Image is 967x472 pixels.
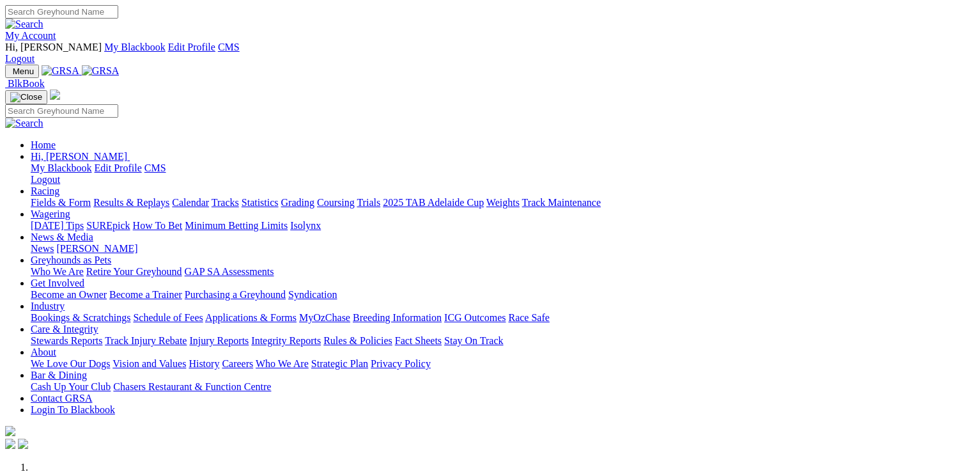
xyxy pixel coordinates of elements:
[5,90,47,104] button: Toggle navigation
[189,335,249,346] a: Injury Reports
[256,358,309,369] a: Who We Are
[31,393,92,404] a: Contact GRSA
[222,358,253,369] a: Careers
[281,197,314,208] a: Grading
[113,381,271,392] a: Chasers Restaurant & Function Centre
[5,5,118,19] input: Search
[31,220,84,231] a: [DATE] Tips
[5,42,102,52] span: Hi, [PERSON_NAME]
[31,232,93,242] a: News & Media
[105,335,187,346] a: Track Injury Rebate
[31,289,107,300] a: Become an Owner
[5,30,56,41] a: My Account
[31,208,70,219] a: Wagering
[212,197,239,208] a: Tracks
[31,255,111,265] a: Greyhounds as Pets
[168,42,215,52] a: Edit Profile
[31,335,962,347] div: Care & Integrity
[133,312,203,323] a: Schedule of Fees
[109,289,182,300] a: Become a Trainer
[31,151,130,162] a: Hi, [PERSON_NAME]
[31,266,84,277] a: Who We Are
[31,197,962,208] div: Racing
[31,381,962,393] div: Bar & Dining
[31,335,102,346] a: Stewards Reports
[5,19,43,30] img: Search
[31,185,59,196] a: Racing
[395,335,442,346] a: Fact Sheets
[486,197,520,208] a: Weights
[5,53,35,64] a: Logout
[31,370,87,381] a: Bar & Dining
[31,162,92,173] a: My Blackbook
[31,174,60,185] a: Logout
[205,312,297,323] a: Applications & Forms
[93,197,169,208] a: Results & Replays
[50,90,60,100] img: logo-grsa-white.png
[31,289,962,301] div: Get Involved
[31,197,91,208] a: Fields & Form
[31,243,54,254] a: News
[31,324,98,334] a: Care & Integrity
[104,42,166,52] a: My Blackbook
[357,197,380,208] a: Trials
[8,78,45,89] span: BlkBook
[185,289,286,300] a: Purchasing a Greyhound
[383,197,484,208] a: 2025 TAB Adelaide Cup
[31,358,110,369] a: We Love Our Dogs
[5,426,15,436] img: logo-grsa-white.png
[444,335,503,346] a: Stay On Track
[31,278,84,288] a: Get Involved
[31,139,56,150] a: Home
[5,78,45,89] a: BlkBook
[18,439,28,449] img: twitter.svg
[31,301,65,311] a: Industry
[290,220,321,231] a: Isolynx
[82,65,120,77] img: GRSA
[218,42,240,52] a: CMS
[31,404,115,415] a: Login To Blackbook
[13,67,34,76] span: Menu
[112,358,186,369] a: Vision and Values
[172,197,209,208] a: Calendar
[86,220,130,231] a: SUREpick
[86,266,182,277] a: Retire Your Greyhound
[133,220,183,231] a: How To Bet
[31,220,962,232] div: Wagering
[5,65,39,78] button: Toggle navigation
[371,358,431,369] a: Privacy Policy
[31,243,962,255] div: News & Media
[242,197,279,208] a: Statistics
[323,335,392,346] a: Rules & Policies
[31,162,962,185] div: Hi, [PERSON_NAME]
[299,312,350,323] a: MyOzChase
[42,65,79,77] img: GRSA
[353,312,442,323] a: Breeding Information
[444,312,506,323] a: ICG Outcomes
[5,439,15,449] img: facebook.svg
[31,347,56,358] a: About
[31,266,962,278] div: Greyhounds as Pets
[5,42,962,65] div: My Account
[31,312,130,323] a: Bookings & Scratchings
[31,312,962,324] div: Industry
[189,358,219,369] a: History
[185,220,288,231] a: Minimum Betting Limits
[311,358,368,369] a: Strategic Plan
[508,312,549,323] a: Race Safe
[5,118,43,129] img: Search
[31,381,111,392] a: Cash Up Your Club
[185,266,274,277] a: GAP SA Assessments
[288,289,337,300] a: Syndication
[56,243,137,254] a: [PERSON_NAME]
[522,197,601,208] a: Track Maintenance
[144,162,166,173] a: CMS
[95,162,142,173] a: Edit Profile
[31,358,962,370] div: About
[10,92,42,102] img: Close
[317,197,355,208] a: Coursing
[31,151,127,162] span: Hi, [PERSON_NAME]
[5,104,118,118] input: Search
[251,335,321,346] a: Integrity Reports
